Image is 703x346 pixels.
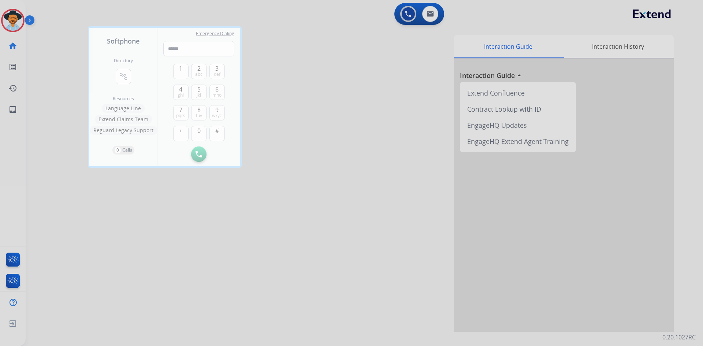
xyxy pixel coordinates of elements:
span: 0 [197,126,201,135]
button: 8tuv [191,105,207,120]
button: 4ghi [173,85,189,100]
span: jkl [197,92,201,98]
span: # [215,126,219,135]
button: 3def [209,64,225,79]
span: 6 [215,85,219,94]
button: 7pqrs [173,105,189,120]
span: abc [195,71,202,77]
button: 6mno [209,85,225,100]
span: ghi [178,92,184,98]
p: 0.20.1027RC [662,333,696,342]
button: 0 [191,126,207,141]
button: + [173,126,189,141]
span: 4 [179,85,182,94]
span: 5 [197,85,201,94]
button: Language Line [102,104,145,113]
button: 0Calls [112,146,134,155]
span: 7 [179,105,182,114]
span: wxyz [212,113,222,119]
img: call-button [196,151,202,157]
button: 1 [173,64,189,79]
button: 9wxyz [209,105,225,120]
span: 1 [179,64,182,73]
span: + [179,126,182,135]
button: Extend Claims Team [95,115,152,124]
span: def [214,71,220,77]
span: Resources [113,96,134,102]
p: 0 [115,147,121,153]
button: Reguard Legacy Support [90,126,157,135]
h2: Directory [114,58,133,64]
span: pqrs [176,113,185,119]
span: Emergency Dialing [196,31,234,37]
button: 5jkl [191,85,207,100]
p: Calls [122,147,132,153]
span: mno [212,92,222,98]
span: tuv [196,113,202,119]
span: 8 [197,105,201,114]
span: 2 [197,64,201,73]
button: # [209,126,225,141]
span: 3 [215,64,219,73]
button: 2abc [191,64,207,79]
span: 9 [215,105,219,114]
span: Softphone [107,36,140,46]
mat-icon: connect_without_contact [119,72,128,81]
